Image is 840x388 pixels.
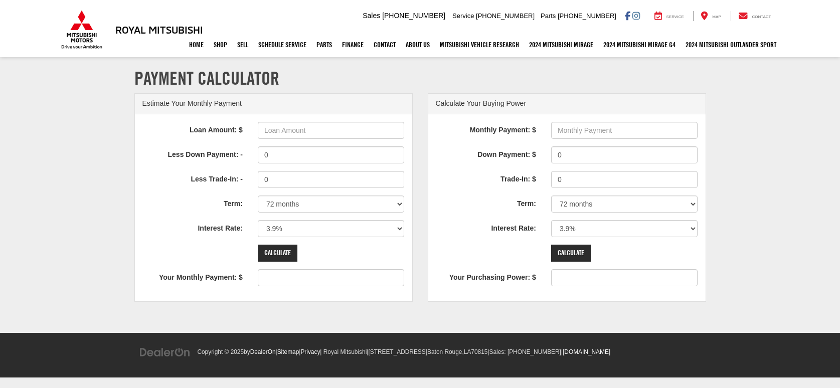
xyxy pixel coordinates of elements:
span: by [244,348,275,355]
a: DealerOn Home Page [250,348,276,355]
a: 2024 Mitsubishi Mirage [524,32,598,57]
span: [PHONE_NUMBER] [558,12,616,20]
input: Calculate [551,245,591,262]
span: Sales: [489,348,506,355]
h1: Payment Calculator [134,68,706,88]
label: Less Trade-In: - [135,171,250,184]
span: [STREET_ADDRESS] [368,348,427,355]
h3: Royal Mitsubishi [115,24,203,35]
span: | [299,348,320,355]
img: Mitsubishi [59,10,104,49]
label: Monthly Payment: $ [428,122,544,135]
span: LA [464,348,471,355]
span: Copyright © 2025 [197,348,244,355]
input: Down Payment [551,146,698,163]
img: DealerOn [139,347,191,358]
a: About Us [401,32,435,57]
label: Term: [135,196,250,209]
span: Map [712,15,721,19]
a: Shop [209,32,232,57]
span: 70815 [471,348,487,355]
input: Loan Amount [258,122,405,139]
span: | [367,348,487,355]
span: Baton Rouge, [427,348,464,355]
a: Map [693,11,728,21]
span: | Royal Mitsubishi [320,348,367,355]
label: Your Monthly Payment: $ [135,269,250,283]
a: Facebook: Click to visit our Facebook page [625,12,630,20]
span: [PHONE_NUMBER] [382,12,445,20]
a: 2024 Mitsubishi Mirage G4 [598,32,681,57]
a: DealerOn [139,347,191,355]
a: Sell [232,32,253,57]
a: Contact [731,11,779,21]
input: Calculate [258,245,297,262]
a: Finance [337,32,369,57]
a: Schedule Service: Opens in a new tab [253,32,311,57]
span: Service [666,15,684,19]
a: Privacy [300,348,320,355]
a: [DOMAIN_NAME] [563,348,610,355]
label: Term: [428,196,544,209]
span: [PHONE_NUMBER] [476,12,535,20]
a: Home [184,32,209,57]
span: [PHONE_NUMBER] [508,348,561,355]
label: Interest Rate: [135,220,250,234]
a: Parts: Opens in a new tab [311,32,337,57]
a: Mitsubishi Vehicle Research [435,32,524,57]
span: | [487,348,561,355]
a: 2024 Mitsubishi Outlander SPORT [681,32,781,57]
span: Contact [752,15,771,19]
a: Contact [369,32,401,57]
a: Sitemap [277,348,299,355]
span: Sales [363,12,380,20]
a: Instagram: Click to visit our Instagram page [632,12,640,20]
label: Trade-In: $ [428,171,544,184]
label: Down Payment: $ [428,146,544,160]
a: Service [647,11,692,21]
label: Loan Amount: $ [135,122,250,135]
div: Estimate Your Monthly Payment [135,94,412,114]
div: Calculate Your Buying Power [428,94,706,114]
label: Your Purchasing Power: $ [428,269,544,283]
span: | [561,348,610,355]
span: Service [452,12,474,20]
input: Monthly Payment [551,122,698,139]
label: Interest Rate: [428,220,544,234]
label: Less Down Payment: - [135,146,250,160]
span: | [276,348,299,355]
span: Parts [541,12,556,20]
